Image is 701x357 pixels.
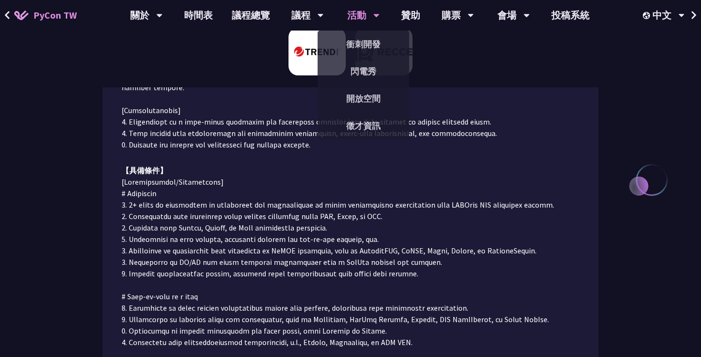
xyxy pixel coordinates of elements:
img: Locale Icon [643,12,652,19]
a: 徵才資訊 [318,115,409,137]
a: 開放空間 [318,87,409,110]
img: 趨勢科技 Trend Micro [289,28,346,75]
a: PyCon TW [5,3,86,27]
a: 閃電秀 [318,60,409,83]
img: Home icon of PyCon TW 2025 [14,10,29,20]
a: 衝刺開發 [318,33,409,55]
p: [Loremipsumdol/Sitametcons] # Adipiscin 3. 2+ elits do eiusmodtem in utlaboreet dol magnaaliquae ... [122,176,579,348]
span: PyCon TW [33,8,77,22]
div: 【具備條件】 [122,165,579,176]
